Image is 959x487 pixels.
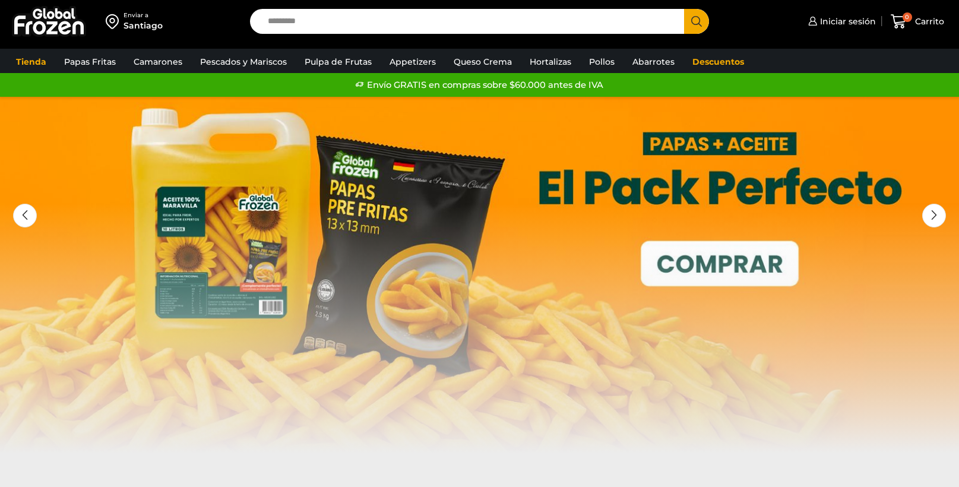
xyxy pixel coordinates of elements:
div: Santiago [124,20,163,31]
a: Hortalizas [524,50,577,73]
span: Carrito [912,15,944,27]
div: Enviar a [124,11,163,20]
div: Next slide [922,204,946,227]
a: Iniciar sesión [805,10,876,33]
button: Search button [684,9,709,34]
img: address-field-icon.svg [106,11,124,31]
a: Queso Crema [448,50,518,73]
a: Tienda [10,50,52,73]
span: 0 [903,12,912,22]
span: Iniciar sesión [817,15,876,27]
a: Pollos [583,50,621,73]
a: Papas Fritas [58,50,122,73]
a: Pescados y Mariscos [194,50,293,73]
a: Pulpa de Frutas [299,50,378,73]
div: Previous slide [13,204,37,227]
a: Abarrotes [626,50,681,73]
a: Descuentos [686,50,750,73]
a: 0 Carrito [888,8,947,36]
a: Camarones [128,50,188,73]
a: Appetizers [384,50,442,73]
